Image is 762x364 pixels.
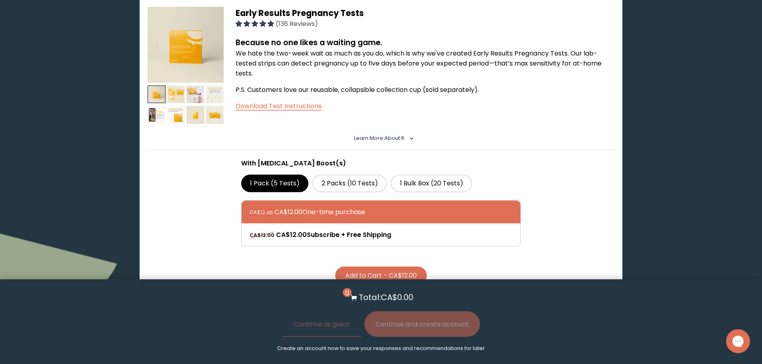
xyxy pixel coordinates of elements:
[312,175,387,192] label: 2 Packs (10 Tests)
[236,85,478,94] span: P.S. Customers love our reusable, collapsible collection cup (sold separately)
[236,37,382,48] strong: Because no one likes a waiting game.
[186,106,204,124] img: thumbnail image
[167,86,185,103] img: thumbnail image
[354,135,408,142] summary: Learn More About it <
[722,326,754,356] iframe: Gorgias live chat messenger
[354,135,404,141] span: Learn More About it
[236,101,322,111] a: Download Test Instructions
[241,175,309,192] label: 1 Pack (5 Tests)
[148,86,166,103] img: thumbnail image
[236,7,364,19] span: Early Results Pregnancy Tests
[359,291,413,303] p: Total: CA$0.00
[206,106,224,124] img: thumbnail image
[391,175,472,192] label: 1 Bulk Box (20 Tests)
[148,106,166,124] img: thumbnail image
[148,7,224,83] img: thumbnail image
[282,311,361,337] button: Continue as guest
[236,48,614,78] p: We hate the two-week wait as much as you do, which is why we've created Early Results Pregnancy T...
[167,106,185,124] img: thumbnail image
[236,19,276,28] span: 4.99 stars
[364,311,480,337] button: Continue and create account
[406,136,414,140] i: <
[276,19,318,28] span: (136 Reviews)
[335,267,427,284] button: Add to Cart - CA$12.00
[343,288,352,297] span: 0
[277,345,485,352] p: Create an account now to save your responses and recommendations for later
[206,86,224,103] img: thumbnail image
[186,86,204,103] img: thumbnail image
[478,85,479,94] span: .
[241,158,521,168] p: With [MEDICAL_DATA] Boost(s)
